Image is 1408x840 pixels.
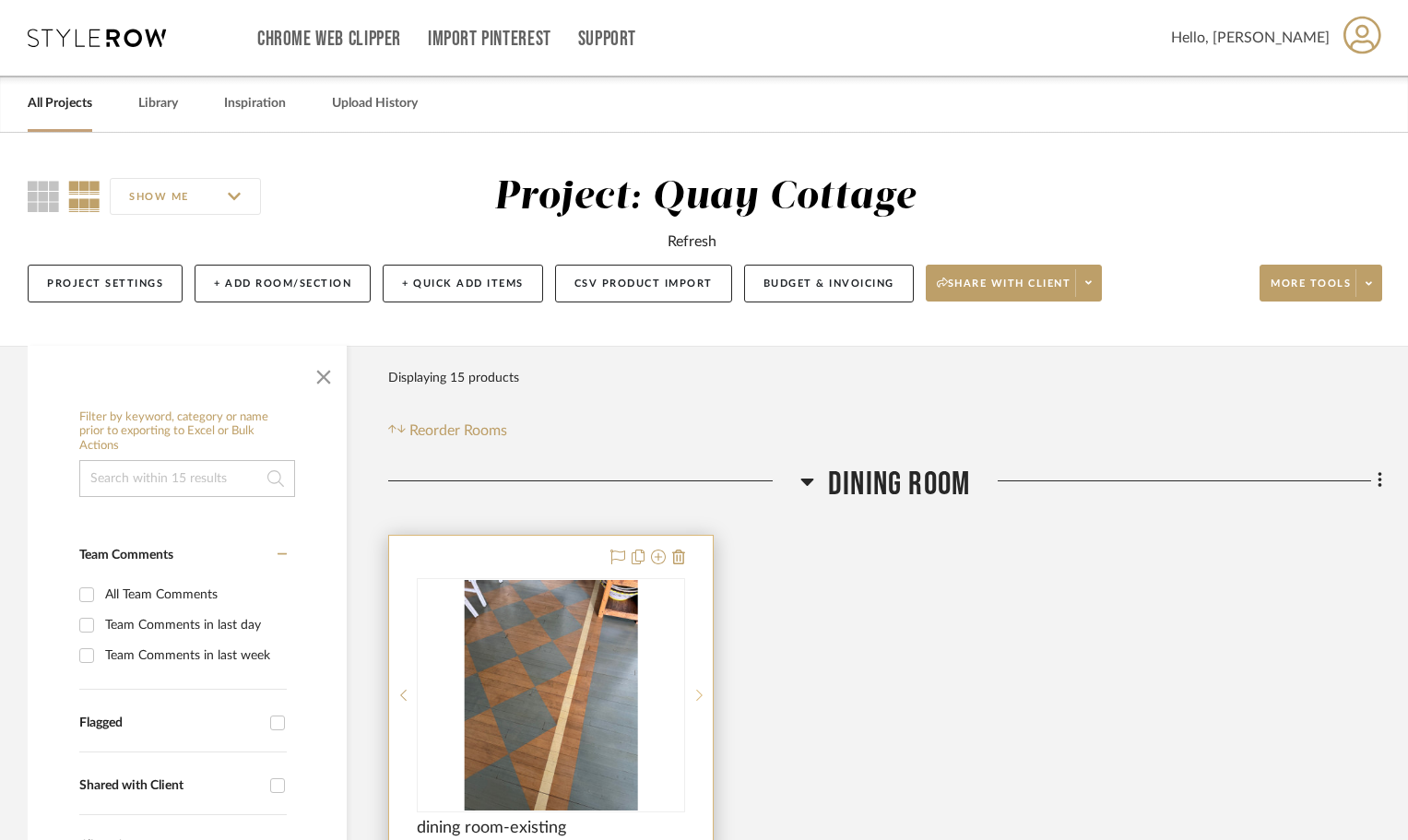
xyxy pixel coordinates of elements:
a: Chrome Web Clipper [257,31,401,47]
div: Shared with Client [79,778,261,794]
a: Inspiration [224,91,286,116]
button: Project Settings [28,265,183,302]
button: Budget & Invoicing [744,265,914,302]
span: More tools [1271,277,1351,304]
div: All Team Comments [105,580,282,609]
div: Project: Quay Cottage [494,178,916,217]
div: Flagged [79,716,261,731]
span: Team Comments [79,549,173,562]
div: Refresh [668,231,716,253]
h6: Filter by keyword, category or name prior to exporting to Excel or Bulk Actions [79,410,295,454]
button: Share with client [926,265,1103,302]
img: dining room-existing [464,580,637,810]
input: Search within 15 results [79,460,295,497]
button: More tools [1260,265,1382,302]
span: Share with client [937,277,1071,304]
span: Reorder Rooms [409,420,507,442]
button: + Add Room/Section [195,265,371,302]
button: + Quick Add Items [383,265,543,302]
button: Reorder Rooms [388,420,507,442]
div: Team Comments in last week [105,641,282,670]
a: Import Pinterest [428,31,551,47]
span: Dining Room [828,465,970,504]
a: Support [578,31,636,47]
a: Upload History [332,91,418,116]
a: All Projects [28,91,92,116]
div: Team Comments in last day [105,610,282,640]
div: Displaying 15 products [388,360,519,396]
div: 1 [418,579,684,811]
button: Close [305,355,342,392]
span: Hello, [PERSON_NAME] [1171,27,1330,49]
button: CSV Product Import [555,265,732,302]
a: Library [138,91,178,116]
span: dining room-existing [417,818,566,838]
